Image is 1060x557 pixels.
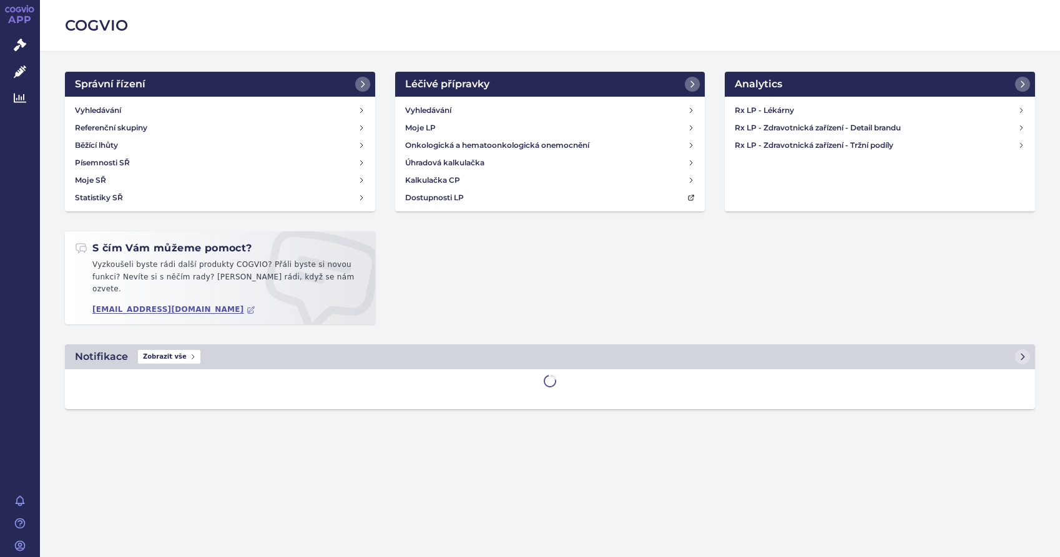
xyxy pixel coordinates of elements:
[400,119,700,137] a: Moje LP
[405,174,460,186] h4: Kalkulačka CP
[65,344,1035,369] a: NotifikaceZobrazit vše
[730,102,1030,119] a: Rx LP - Lékárny
[400,172,700,189] a: Kalkulačka CP
[405,157,484,169] h4: Úhradová kalkulačka
[405,122,436,134] h4: Moje LP
[70,137,370,154] a: Běžící lhůty
[92,305,255,314] a: [EMAIL_ADDRESS][DOMAIN_NAME]
[405,104,451,117] h4: Vyhledávání
[75,191,123,204] h4: Statistiky SŘ
[75,174,106,186] h4: Moje SŘ
[75,139,118,152] h4: Běžící lhůty
[725,72,1035,97] a: Analytics
[405,77,489,92] h2: Léčivé přípravky
[405,191,464,204] h4: Dostupnosti LP
[138,350,200,364] span: Zobrazit vše
[735,122,1018,134] h4: Rx LP - Zdravotnická zařízení - Detail brandu
[400,137,700,154] a: Onkologická a hematoonkologická onemocnění
[70,172,370,189] a: Moje SŘ
[75,77,145,92] h2: Správní řízení
[400,189,700,206] a: Dostupnosti LP
[70,102,370,119] a: Vyhledávání
[75,122,147,134] h4: Referenční skupiny
[400,102,700,119] a: Vyhledávání
[65,15,1035,36] h2: COGVIO
[75,104,121,117] h4: Vyhledávání
[70,119,370,137] a: Referenční skupiny
[400,154,700,172] a: Úhradová kalkulačka
[735,77,782,92] h2: Analytics
[75,157,130,169] h4: Písemnosti SŘ
[395,72,705,97] a: Léčivé přípravky
[730,137,1030,154] a: Rx LP - Zdravotnická zařízení - Tržní podíly
[75,259,365,301] p: Vyzkoušeli byste rádi další produkty COGVIO? Přáli byste si novou funkci? Nevíte si s něčím rady?...
[65,72,375,97] a: Správní řízení
[70,154,370,172] a: Písemnosti SŘ
[735,139,1018,152] h4: Rx LP - Zdravotnická zařízení - Tržní podíly
[75,349,128,364] h2: Notifikace
[405,139,589,152] h4: Onkologická a hematoonkologická onemocnění
[75,241,252,255] h2: S čím Vám můžeme pomoct?
[70,189,370,206] a: Statistiky SŘ
[735,104,1018,117] h4: Rx LP - Lékárny
[730,119,1030,137] a: Rx LP - Zdravotnická zařízení - Detail brandu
